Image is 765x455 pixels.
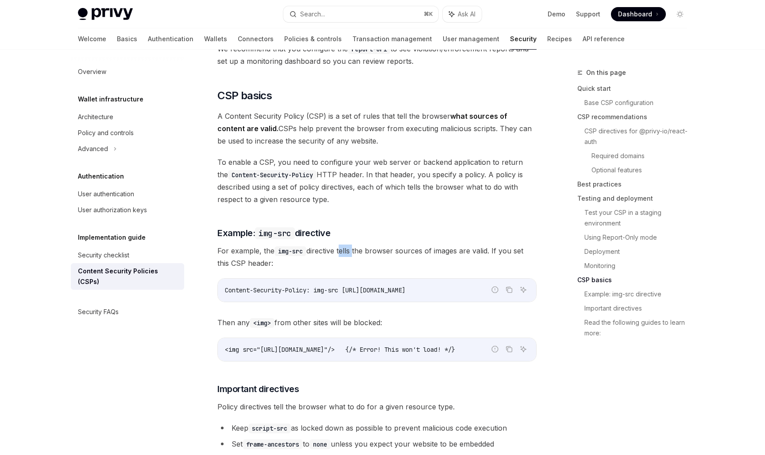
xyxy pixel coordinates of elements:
a: Wallets [204,28,227,50]
a: User authentication [71,186,184,202]
span: CSP basics [217,89,272,103]
div: Security FAQs [78,307,119,317]
a: User management [443,28,499,50]
a: Dashboard [611,7,666,21]
a: Support [576,10,600,19]
span: Content-Security-Policy: img-src [URL][DOMAIN_NAME] [225,286,406,294]
a: Testing and deployment [577,191,694,206]
span: Then any from other sites will be blocked: [217,316,537,329]
code: <img> [250,318,274,328]
span: Dashboard [618,10,652,19]
a: Architecture [71,109,184,125]
code: Content-Security-Policy [228,170,317,180]
div: Overview [78,66,106,77]
img: light logo [78,8,133,20]
a: Required domains [591,149,694,163]
a: CSP basics [577,273,694,287]
a: Demo [548,10,565,19]
button: Ask AI [518,284,529,296]
button: Ask AI [518,343,529,355]
span: Important directives [217,383,299,395]
a: Recipes [547,28,572,50]
h5: Wallet infrastructure [78,94,143,105]
li: Set to unless you expect your website to be embedded [217,438,537,450]
div: User authorization keys [78,205,147,215]
div: User authentication [78,189,134,199]
span: On this page [586,67,626,78]
div: Advanced [78,144,108,154]
a: Content Security Policies (CSPs) [71,263,184,290]
a: Security checklist [71,247,184,263]
li: Keep as locked down as possible to prevent malicious code execution [217,422,537,434]
span: A Content Security Policy (CSP) is a set of rules that tell the browser CSPs help prevent the bro... [217,110,537,147]
button: Toggle dark mode [673,7,687,21]
a: Connectors [238,28,274,50]
button: Search...⌘K [283,6,438,22]
code: frame-ancestors [243,439,303,449]
span: To enable a CSP, you need to configure your web server or backend application to return the HTTP ... [217,156,537,206]
span: Ask AI [458,10,475,19]
a: Overview [71,64,184,80]
a: Quick start [577,82,694,96]
h5: Implementation guide [78,232,146,243]
span: For example, the directive tells the browser sources of images are valid. If you set this CSP hea... [217,245,537,269]
a: Authentication [148,28,193,50]
code: none [309,439,331,449]
a: Deployment [584,245,694,259]
a: Security [510,28,537,50]
span: <img src="[URL][DOMAIN_NAME]"/> {/* Error! This won't load! */} [225,346,455,354]
a: Base CSP configuration [584,96,694,110]
code: img-src [274,246,306,256]
a: Using Report-Only mode [584,230,694,245]
a: Optional features [591,163,694,177]
div: Content Security Policies (CSPs) [78,266,179,287]
a: Important directives [584,301,694,315]
div: Architecture [78,112,113,122]
a: Welcome [78,28,106,50]
code: img-src [255,227,295,239]
div: Policy and controls [78,128,134,138]
a: Policy and controls [71,125,184,141]
a: Policies & controls [284,28,342,50]
button: Report incorrect code [489,284,501,296]
a: Transaction management [352,28,432,50]
span: ⌘ K [424,11,433,18]
span: Policy directives tell the browser what to do for a given resource type. [217,401,537,413]
a: CSP directives for @privy-io/react-auth [584,124,694,149]
a: API reference [583,28,625,50]
a: Example: img-src directive [584,287,694,301]
h5: Authentication [78,171,124,182]
span: We recommend that you configure the to see violation/enforcement reports and set up a monitoring ... [217,43,537,67]
a: User authorization keys [71,202,184,218]
a: Test your CSP in a staging environment [584,206,694,230]
div: Search... [300,9,325,19]
a: Best practices [577,177,694,191]
button: Copy the contents from the code block [503,284,515,296]
code: script-src [248,424,291,433]
a: CSP recommendations [577,110,694,124]
button: Report incorrect code [489,343,501,355]
button: Copy the contents from the code block [503,343,515,355]
span: Example: directive [217,227,330,239]
a: Basics [117,28,137,50]
a: Monitoring [584,259,694,273]
div: Security checklist [78,250,129,261]
a: Read the following guides to learn more: [584,315,694,340]
a: Security FAQs [71,304,184,320]
button: Ask AI [443,6,482,22]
